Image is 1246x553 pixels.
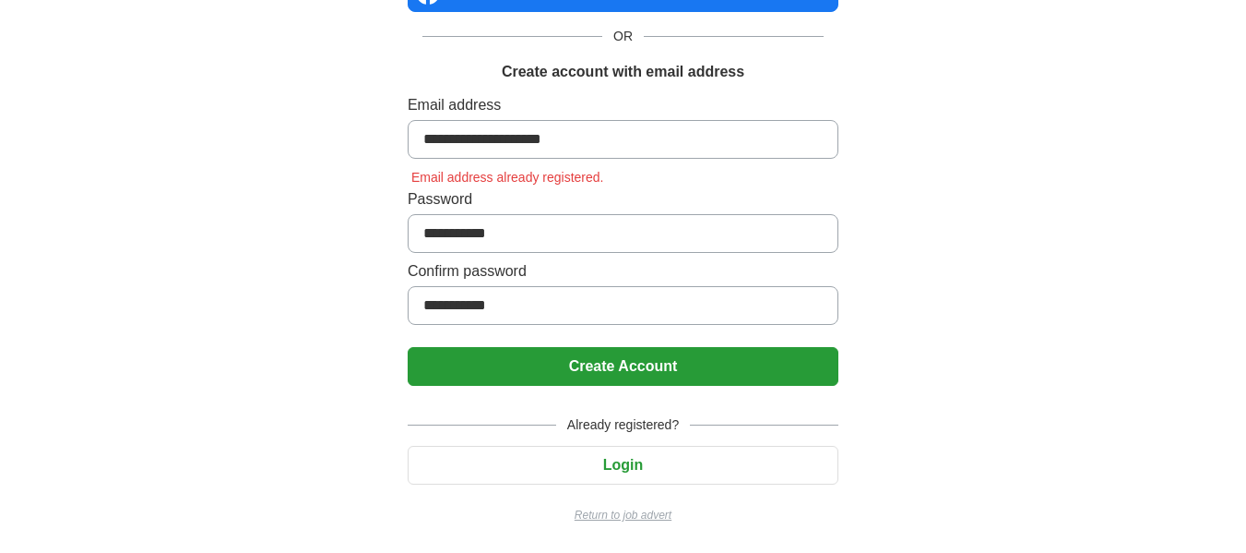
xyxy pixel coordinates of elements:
[556,415,690,435] span: Already registered?
[408,507,838,523] a: Return to job advert
[408,188,838,210] label: Password
[408,260,838,283] label: Confirm password
[408,347,838,386] button: Create Account
[408,446,838,485] button: Login
[602,27,644,46] span: OR
[408,457,838,473] a: Login
[408,94,838,116] label: Email address
[408,170,608,185] span: Email address already registered.
[502,61,744,83] h1: Create account with email address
